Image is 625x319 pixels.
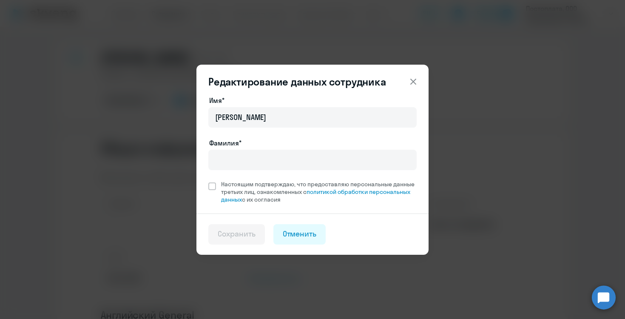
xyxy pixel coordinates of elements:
[208,224,265,245] button: Сохранить
[221,180,417,203] span: Настоящим подтверждаю, что предоставляю персональные данные третьих лиц, ознакомленных с с их сог...
[196,75,429,88] header: Редактирование данных сотрудника
[221,188,410,203] a: политикой обработки персональных данных
[209,138,241,148] label: Фамилия*
[218,228,256,239] div: Сохранить
[273,224,326,245] button: Отменить
[283,228,317,239] div: Отменить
